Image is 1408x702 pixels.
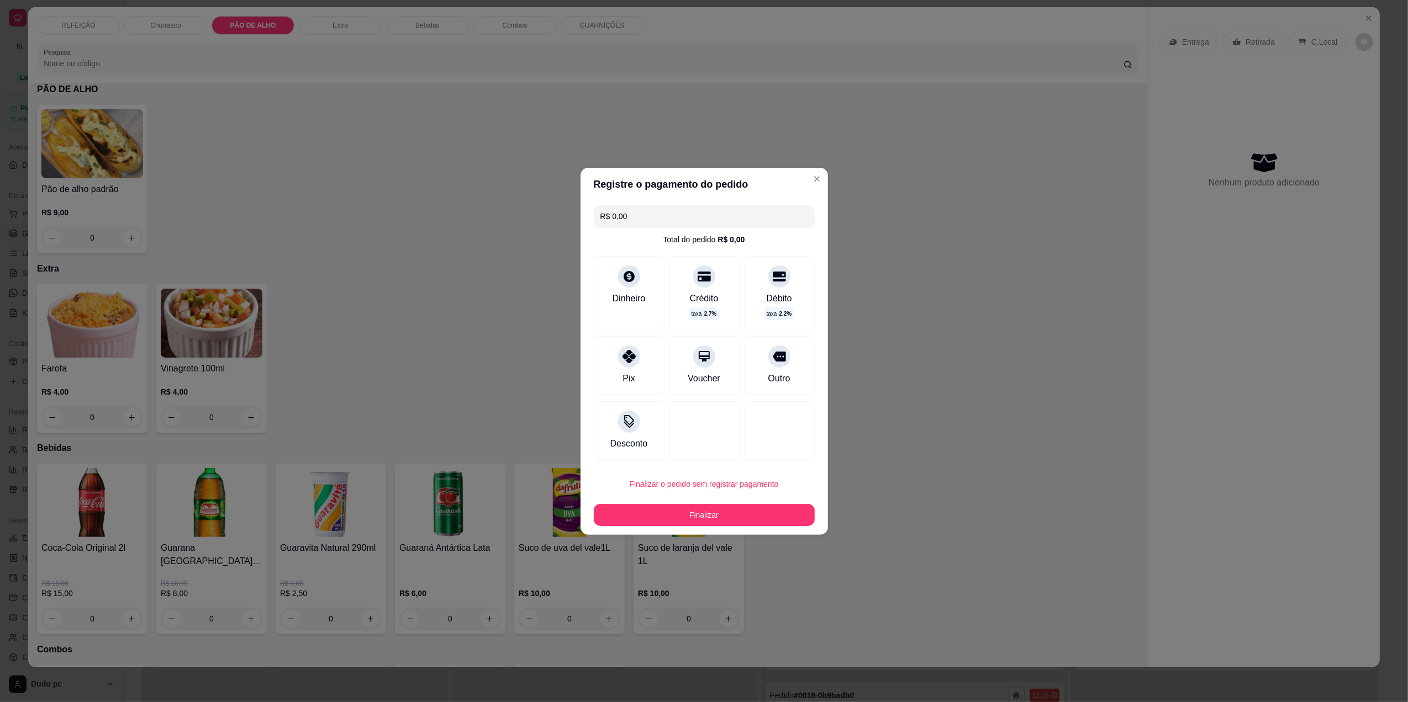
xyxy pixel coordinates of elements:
[704,310,717,318] span: 2.7 %
[718,234,745,245] div: R$ 0,00
[768,372,790,385] div: Outro
[594,504,815,526] button: Finalizar
[610,437,648,450] div: Desconto
[766,292,792,305] div: Débito
[613,292,646,305] div: Dinheiro
[767,310,792,318] p: taxa
[692,310,717,318] p: taxa
[594,473,815,495] button: Finalizar o pedido sem registrar pagamento
[808,170,826,188] button: Close
[623,372,635,385] div: Pix
[690,292,719,305] div: Crédito
[663,234,745,245] div: Total do pedido
[779,310,792,318] span: 2.2 %
[688,372,720,385] div: Voucher
[581,168,828,201] header: Registre o pagamento do pedido
[600,205,808,227] input: Ex.: hambúrguer de cordeiro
